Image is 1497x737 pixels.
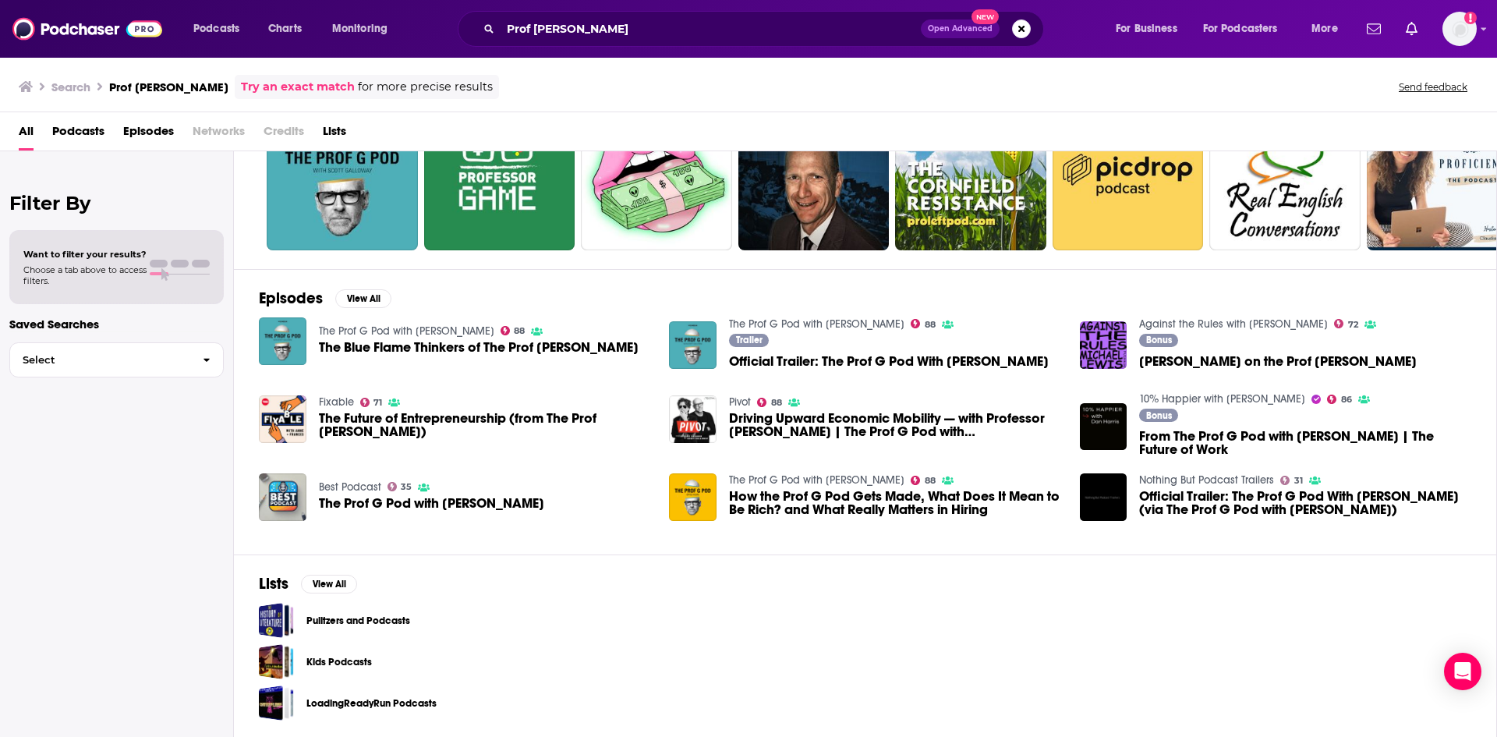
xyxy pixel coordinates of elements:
span: From The Prof G Pod with [PERSON_NAME] | The Future of Work [1139,430,1471,456]
span: Trailer [736,335,763,345]
a: 88 [267,99,418,250]
img: The Future of Entrepreneurship (from The Prof G Pod) [259,395,306,443]
span: Driving Upward Economic Mobility — with Professor [PERSON_NAME] | The Prof G Pod with [PERSON_NAME] [729,412,1061,438]
a: The Prof G Pod with Scott Galloway [729,473,904,487]
span: 88 [925,477,936,484]
a: The Prof G Pod with Scott Galloway [319,324,494,338]
button: View All [335,289,391,308]
a: Michael Lewis on the Prof G Pod [1139,355,1417,368]
a: 86 [1327,395,1352,404]
h2: Filter By [9,192,224,214]
img: Official Trailer: The Prof G Pod With Scott Galloway (via The Prof G Pod with Scott Galloway) [1080,473,1127,521]
span: 72 [1348,321,1358,328]
span: 86 [1341,396,1352,403]
span: The Prof G Pod with [PERSON_NAME] [319,497,544,510]
a: 71 [360,398,383,407]
a: Episodes [123,119,174,151]
h2: Episodes [259,289,323,308]
span: The Blue Flame Thinkers of The Prof [PERSON_NAME] [319,341,639,354]
a: 88 [501,326,526,335]
a: EpisodesView All [259,289,391,308]
a: The Future of Entrepreneurship (from The Prof G Pod) [319,412,651,438]
span: The Future of Entrepreneurship (from The Prof [PERSON_NAME]) [319,412,651,438]
span: All [19,119,34,151]
a: ListsView All [259,574,357,593]
span: Charts [268,18,302,40]
button: Show profile menu [1442,12,1477,46]
a: The Prof G Pod with Scott Galloway [319,497,544,510]
p: Saved Searches [9,317,224,331]
a: Podcasts [52,119,104,151]
button: open menu [182,16,260,41]
a: 88 [757,398,782,407]
span: For Podcasters [1203,18,1278,40]
span: Want to filter your results? [23,249,147,260]
h3: Prof [PERSON_NAME] [109,80,228,94]
a: Pulitzers and Podcasts [259,603,294,638]
div: Open Intercom Messenger [1444,653,1481,690]
svg: Add a profile image [1464,12,1477,24]
a: 45 [1053,99,1204,250]
a: Try an exact match [241,78,355,96]
span: 71 [373,399,382,406]
a: 45 [581,99,732,250]
a: Nothing But Podcast Trailers [1139,473,1274,487]
a: 10% Happier with Dan Harris [1139,392,1305,406]
img: Driving Upward Economic Mobility — with Professor Raj Chetty | The Prof G Pod with Scott Galloway [669,395,717,443]
a: Against the Rules with Michael Lewis [1139,317,1328,331]
img: Podchaser - Follow, Share and Rate Podcasts [12,14,162,44]
a: LoadingReadyRun Podcasts [259,686,294,721]
a: 35 [388,482,412,491]
button: Select [9,342,224,377]
span: 88 [925,321,936,328]
span: Select [10,355,190,365]
span: Bonus [1146,335,1172,345]
span: Logged in as HannahDulzo1 [1442,12,1477,46]
span: More [1311,18,1338,40]
div: Search podcasts, credits, & more... [472,11,1059,47]
span: 88 [771,399,782,406]
span: for more precise results [358,78,493,96]
span: Official Trailer: The Prof G Pod With [PERSON_NAME] [729,355,1049,368]
a: 31 [1280,476,1303,485]
a: Pivot [729,395,751,409]
img: The Prof G Pod with Scott Galloway [259,473,306,521]
a: Lists [323,119,346,151]
button: open menu [1193,16,1301,41]
a: 49 [424,99,575,250]
img: From The Prof G Pod with Scott Galloway | The Future of Work [1080,403,1127,451]
span: 88 [514,328,525,335]
input: Search podcasts, credits, & more... [501,16,921,41]
a: 72 [1334,319,1358,328]
a: Fixable [319,395,354,409]
span: Open Advanced [928,25,993,33]
a: Official Trailer: The Prof G Pod With Scott Galloway (via The Prof G Pod with Scott Galloway) [1139,490,1471,516]
a: Kids Podcasts [306,654,372,671]
button: View All [301,575,357,593]
span: How the Prof G Pod Gets Made, What Does It Mean to Be Rich? and What Really Matters in Hiring [729,490,1061,516]
span: For Business [1116,18,1177,40]
a: Kids Podcasts [259,644,294,679]
a: 39 [738,99,890,250]
img: How the Prof G Pod Gets Made, What Does It Mean to Be Rich? and What Really Matters in Hiring [669,473,717,521]
h3: Search [51,80,90,94]
span: 31 [1294,477,1303,484]
a: The Blue Flame Thinkers of The Prof G Pod [259,317,306,365]
img: Michael Lewis on the Prof G Pod [1080,321,1127,369]
span: Networks [193,119,245,151]
span: 35 [401,484,412,491]
a: Pulitzers and Podcasts [306,612,410,629]
a: 88 [911,476,936,485]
